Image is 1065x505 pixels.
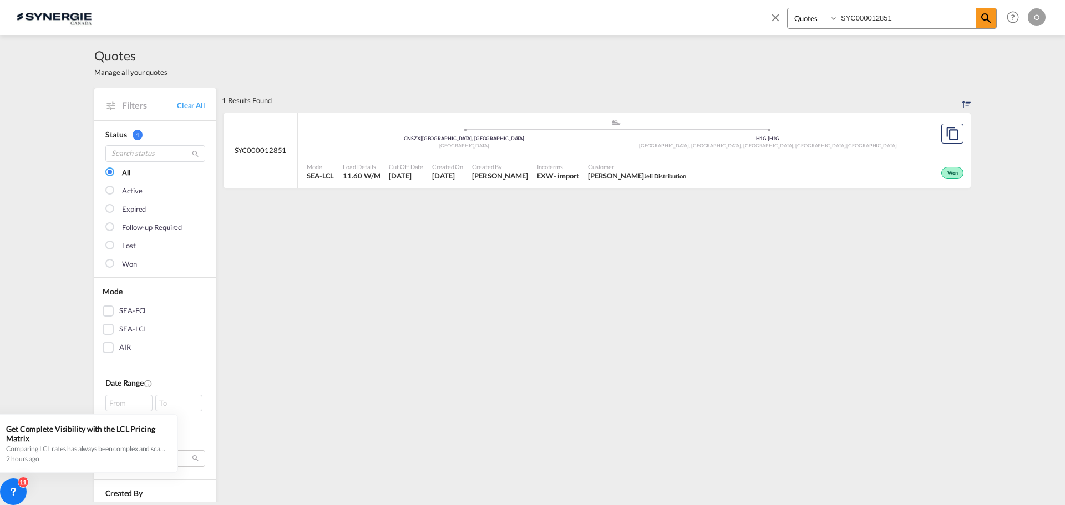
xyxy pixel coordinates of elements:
span: Jeli Distribution [644,172,686,180]
span: Created On [432,162,463,171]
div: EXW [537,171,554,181]
span: | [420,135,422,141]
span: H1G [756,135,769,141]
span: [GEOGRAPHIC_DATA] [439,142,489,149]
span: Mode [103,287,123,296]
div: Won [122,259,137,270]
div: Help [1003,8,1028,28]
div: To [155,395,202,411]
span: 2 Jul 2025 [389,171,423,181]
span: icon-close [769,8,787,34]
span: Filters [122,99,177,111]
span: Quotes [94,47,168,64]
md-icon: Created On [144,379,153,388]
div: O [1028,8,1046,26]
div: EXW import [537,171,579,181]
div: SYC000012851 assets/icons/custom/ship-fill.svgassets/icons/custom/roll-o-plane.svgOriginShenzhen,... [224,113,971,188]
input: Enter Quotation Number [838,8,976,28]
md-icon: assets/icons/custom/ship-fill.svg [610,120,623,125]
span: H1G [769,135,780,141]
div: Lost [122,241,136,252]
md-icon: icon-magnify [980,12,993,25]
span: Mode [307,162,334,171]
md-icon: icon-close [769,11,782,23]
span: Created By [105,488,143,498]
span: [GEOGRAPHIC_DATA] [846,142,896,149]
span: , [845,142,846,149]
button: Copy Quote [941,124,963,144]
span: Status [105,130,126,139]
div: From [105,395,153,411]
a: Clear All [177,100,205,110]
span: Load Details [343,162,380,171]
div: AIR [119,342,131,353]
span: Customer [588,162,686,171]
md-checkbox: AIR [103,342,208,353]
span: 1 [133,130,143,140]
span: SYC000012851 [235,145,287,155]
span: CNSZX [GEOGRAPHIC_DATA], [GEOGRAPHIC_DATA] [404,135,524,141]
input: Search status [105,145,205,162]
span: From To [105,395,205,411]
span: Created By [472,162,528,171]
div: SEA-FCL [119,305,148,317]
div: 1 Results Found [222,88,272,113]
div: Active [122,186,142,197]
span: Won [947,170,961,177]
span: SEA-LCL [307,171,334,181]
div: - import [554,171,579,181]
span: | [768,135,769,141]
span: 11.60 W/M [343,171,380,180]
span: icon-magnify [976,8,996,28]
md-checkbox: SEA-FCL [103,305,208,317]
div: Won [941,167,963,179]
md-checkbox: SEA-LCL [103,324,208,335]
span: Rosa Ho [472,171,528,181]
div: SEA-LCL [119,324,147,335]
span: Cut Off Date [389,162,423,171]
div: Sort by: Created On [962,88,971,113]
span: Help [1003,8,1022,27]
span: Huda Hindawi Jeli Distribution [588,171,686,181]
span: Incoterms [537,162,579,171]
span: Date Range [105,378,144,387]
div: Status 1 [105,129,205,140]
div: All [122,167,130,178]
div: Follow-up Required [122,222,182,233]
md-icon: icon-magnify [191,150,200,158]
span: 1 Jul 2025 [432,171,463,181]
div: Expired [122,204,146,215]
md-icon: assets/icons/custom/copyQuote.svg [946,127,959,140]
span: [GEOGRAPHIC_DATA], [GEOGRAPHIC_DATA], [GEOGRAPHIC_DATA], [GEOGRAPHIC_DATA] [639,142,847,149]
img: 1f56c880d42311ef80fc7dca854c8e59.png [17,5,92,30]
span: Manage all your quotes [94,67,168,77]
